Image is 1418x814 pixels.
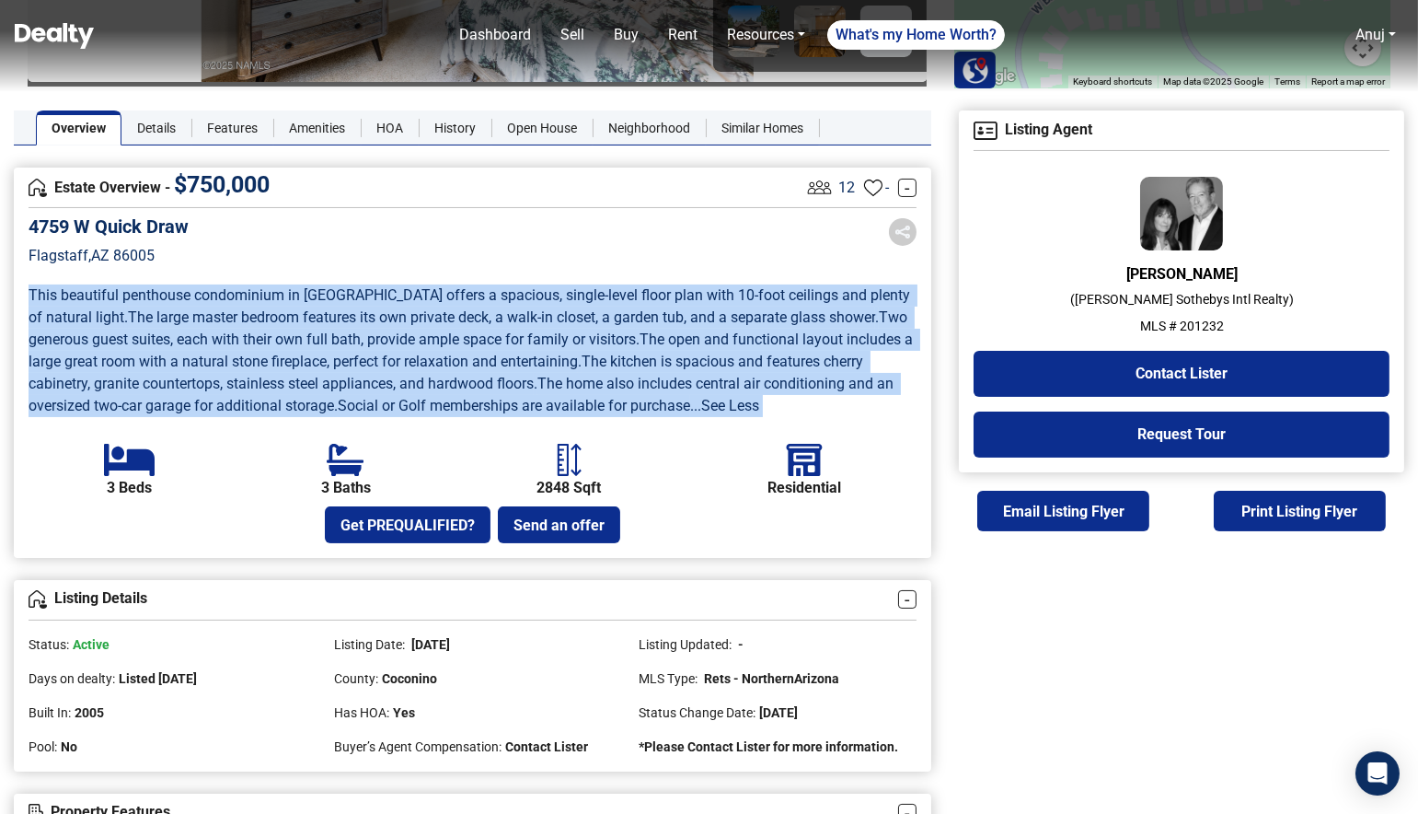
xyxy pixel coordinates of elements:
a: Details [121,110,191,145]
span: Social or Golf memberships are available for purchase [338,397,690,414]
img: Listing View [803,171,836,203]
p: ( [PERSON_NAME] Sothebys Intl Realty ) [974,290,1389,309]
div: Open Intercom Messenger [1355,751,1400,796]
a: ...See Less [690,397,759,414]
span: Listing Date: [334,637,405,652]
span: 12 [838,177,855,199]
span: Coconino [382,671,437,686]
button: Print Listing Flyer [1214,491,1386,531]
span: No [61,739,77,754]
span: Listing Updated: [640,637,732,652]
a: HOA [361,110,419,145]
b: Residential [767,480,841,496]
a: - [898,590,917,609]
span: The home also includes central air conditioning and an oversized two-car garage for additional st... [29,375,897,414]
a: Anuj [1348,17,1403,53]
span: The large master bedroom features its own private deck, a walk-in closet, a garden tub, and a sep... [128,308,879,326]
h4: Listing Agent [974,122,1389,140]
span: - [885,177,889,199]
span: Buyer’s Agent Compensation: [334,739,501,754]
span: Days on dealty: [29,671,115,686]
button: Contact Lister [974,351,1389,397]
a: What's my Home Worth? [827,20,1005,50]
span: Active [73,637,110,652]
span: Status Change Date: [640,705,756,720]
a: Resources [720,17,813,53]
a: Dashboard [452,17,538,53]
h4: Listing Details [29,590,898,609]
button: Send an offer [498,506,620,543]
iframe: BigID CMP Widget [9,759,64,814]
span: Yes [393,705,415,720]
span: County: [334,671,378,686]
a: Anuj [1355,26,1385,43]
a: Overview [36,110,121,145]
a: Neighborhood [593,110,706,145]
span: Listed [DATE] [119,671,197,686]
img: Favourites [864,179,882,197]
strong: *Please Contact Lister for more information. [640,739,899,754]
span: Rets - NorthernArizona [702,671,840,686]
h6: [PERSON_NAME] [974,265,1389,283]
a: Rent [661,17,705,53]
span: [DATE] [760,705,799,720]
img: Agent [974,122,997,140]
img: Agent [1140,177,1223,250]
span: Two generous guest suites, each with their own full bath, provide ample space for family or visit... [29,308,911,348]
span: The open and functional layout includes a large great room with a natural stone fireplace, perfec... [29,331,917,370]
img: Overview [29,179,47,197]
span: Built In: [29,705,71,720]
span: Contact Lister [505,739,588,754]
a: - [898,179,917,197]
span: MLS Type: [640,671,698,686]
p: Flagstaff , AZ 86005 [29,245,189,267]
img: Overview [29,590,47,609]
span: Has HOA: [334,705,389,720]
h5: 4759 W Quick Draw [29,215,189,238]
a: Similar Homes [706,110,819,145]
button: Get PREQUALIFIED? [325,506,490,543]
span: - [736,637,744,652]
button: Request Tour [974,412,1389,458]
span: This beautiful penthouse condominium in [GEOGRAPHIC_DATA] offers a spacious, single-level floor p... [29,286,914,326]
button: Email Listing Flyer [977,491,1149,531]
a: Sell [553,17,592,53]
a: Buy [606,17,646,53]
b: 3 Baths [321,480,371,496]
b: 2848 Sqft [536,480,601,496]
a: History [419,110,491,145]
p: MLS # 201232 [974,317,1389,336]
a: Open House [491,110,593,145]
span: Pool: [29,739,57,754]
span: 2005 [75,705,104,720]
h4: Estate Overview - [29,178,803,198]
a: Amenities [273,110,361,145]
a: Features [191,110,273,145]
img: Dealty - Buy, Sell & Rent Homes [15,23,94,49]
b: 3 Beds [107,480,152,496]
span: The kitchen is spacious and features cherry cabinetry, granite countertops, stainless steel appli... [29,353,867,392]
span: $ 750,000 [174,171,270,198]
span: Status: [29,637,69,652]
span: [DATE] [409,637,450,652]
